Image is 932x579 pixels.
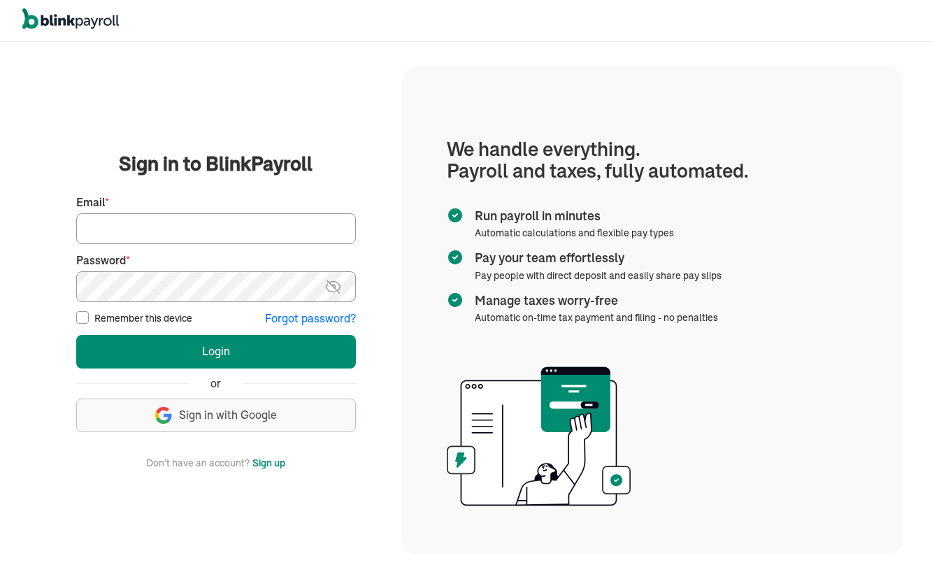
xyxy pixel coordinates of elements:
[146,455,250,471] span: Don't have an account?
[76,399,356,432] button: Sign in with Google
[265,310,356,327] button: Forgot password?
[475,292,712,310] span: Manage taxes worry-free
[475,311,718,324] span: Automatic on-time tax payment and filing - no penalties
[76,335,356,369] button: Login
[447,292,464,308] img: checkmark
[76,194,356,210] label: Email
[210,376,221,392] span: or
[22,8,119,29] img: logo
[155,407,172,424] img: google
[252,455,285,471] button: Sign up
[475,207,668,225] span: Run payroll in minutes
[447,362,631,510] img: illustration
[324,278,342,295] img: eye
[475,227,674,239] span: Automatic calculations and flexible pay types
[94,311,192,325] label: Remember this device
[179,407,277,423] span: Sign in with Google
[475,249,716,267] span: Pay your team effortlessly
[447,249,464,266] img: checkmark
[475,269,722,282] span: Pay people with direct deposit and easily share pay slips
[447,207,464,224] img: checkmark
[76,213,356,244] input: Your email address
[447,138,858,182] h1: We handle everything. Payroll and taxes, fully automated.
[76,252,356,269] label: Password
[119,150,313,178] span: Sign in to BlinkPayroll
